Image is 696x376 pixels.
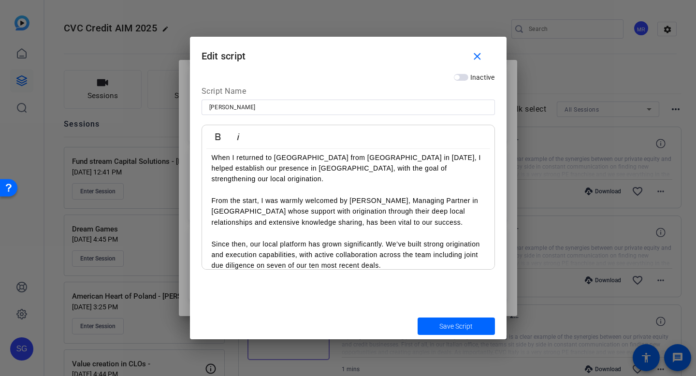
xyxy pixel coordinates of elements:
button: Italic (⌘I) [229,127,247,146]
p: When I returned to [GEOGRAPHIC_DATA] from [GEOGRAPHIC_DATA] in [DATE], I helped establish our pre... [212,152,485,185]
p: Since then, our local platform has grown significantly. We’ve built strong origination and execut... [212,239,485,271]
h1: Edit script [190,37,507,68]
input: Enter Script Name [209,101,487,113]
div: Script Name [202,86,495,100]
mat-icon: close [471,51,483,63]
span: Inactive [470,73,495,81]
button: Save Script [418,318,495,335]
button: Bold (⌘B) [209,127,227,146]
p: From the start, I was warmly welcomed by [PERSON_NAME], Managing Partner in [GEOGRAPHIC_DATA] who... [212,195,485,228]
span: Save Script [439,321,473,332]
